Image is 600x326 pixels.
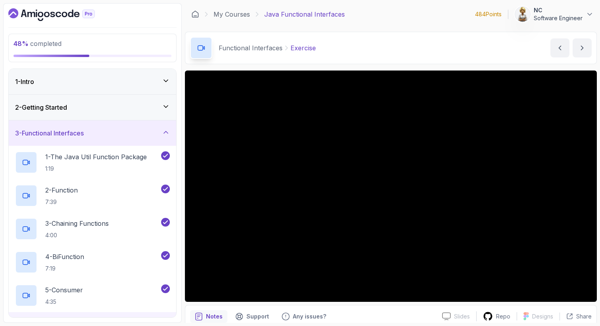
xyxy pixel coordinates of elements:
[264,10,345,19] p: Java Functional Interfaces
[45,298,83,306] p: 4:35
[560,313,592,320] button: Share
[293,313,326,320] p: Any issues?
[9,95,176,120] button: 2-Getting Started
[475,10,502,18] p: 484 Points
[15,251,170,273] button: 4-BiFunction7:19
[15,218,170,240] button: 3-Chaining Functions4:00
[45,152,147,162] p: 1 - The Java Util Function Package
[277,310,331,323] button: Feedback button
[45,285,83,295] p: 5 - Consumer
[515,7,530,22] img: user profile image
[9,120,176,146] button: 3-Functional Interfaces
[45,185,78,195] p: 2 - Function
[290,43,316,53] p: Exercise
[532,313,553,320] p: Designs
[573,38,592,57] button: next content
[45,252,84,261] p: 4 - BiFunction
[534,14,583,22] p: Software Engineer
[15,151,170,173] button: 1-The Java Util Function Package1:19
[15,77,34,86] h3: 1 - Intro
[477,311,517,321] a: Repo
[9,69,176,94] button: 1-Intro
[206,313,223,320] p: Notes
[454,313,470,320] p: Slides
[45,265,84,273] p: 7:19
[8,8,113,21] a: Dashboard
[190,310,227,323] button: notes button
[45,165,147,173] p: 1:19
[231,310,274,323] button: Support button
[15,284,170,307] button: 5-Consumer4:35
[246,313,269,320] p: Support
[213,10,250,19] a: My Courses
[550,38,569,57] button: previous content
[45,219,109,228] p: 3 - Chaining Functions
[219,43,283,53] p: Functional Interfaces
[496,313,510,320] p: Repo
[185,71,597,302] iframe: 6 - Exercise
[15,103,67,112] h3: 2 - Getting Started
[45,231,109,239] p: 4:00
[576,313,592,320] p: Share
[15,128,84,138] h3: 3 - Functional Interfaces
[191,10,199,18] a: Dashboard
[534,6,583,14] p: NC
[13,40,62,48] span: completed
[45,198,78,206] p: 7:39
[13,40,29,48] span: 48 %
[15,185,170,207] button: 2-Function7:39
[515,6,594,22] button: user profile imageNCSoftware Engineer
